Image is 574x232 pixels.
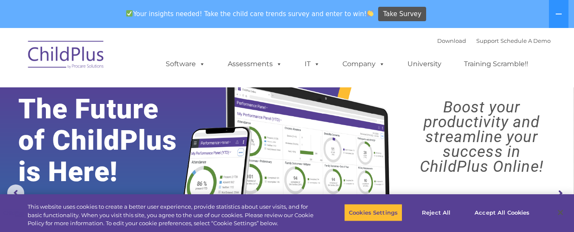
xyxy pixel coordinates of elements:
[219,56,291,73] a: Assessments
[344,204,402,221] button: Cookies Settings
[28,203,316,228] div: This website uses cookies to create a better user experience, provide statistics about user visit...
[455,56,537,73] a: Training Scramble!!
[18,93,201,187] rs-layer: The Future of ChildPlus is Here!
[383,7,421,22] span: Take Survey
[126,10,133,17] img: ✅
[367,10,373,17] img: 👏
[118,56,144,62] span: Last name
[500,37,551,44] a: Schedule A Demo
[437,37,551,44] font: |
[399,56,450,73] a: University
[437,37,466,44] a: Download
[551,203,570,222] button: Close
[378,7,426,22] a: Take Survey
[410,204,463,221] button: Reject All
[157,56,214,73] a: Software
[334,56,393,73] a: Company
[123,6,377,22] span: Your insights needed! Take the child care trends survey and enter to win!
[476,37,499,44] a: Support
[296,56,328,73] a: IT
[118,91,154,97] span: Phone number
[396,100,567,174] rs-layer: Boost your productivity and streamline your success in ChildPlus Online!
[470,204,534,221] button: Accept All Cookies
[24,35,109,77] img: ChildPlus by Procare Solutions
